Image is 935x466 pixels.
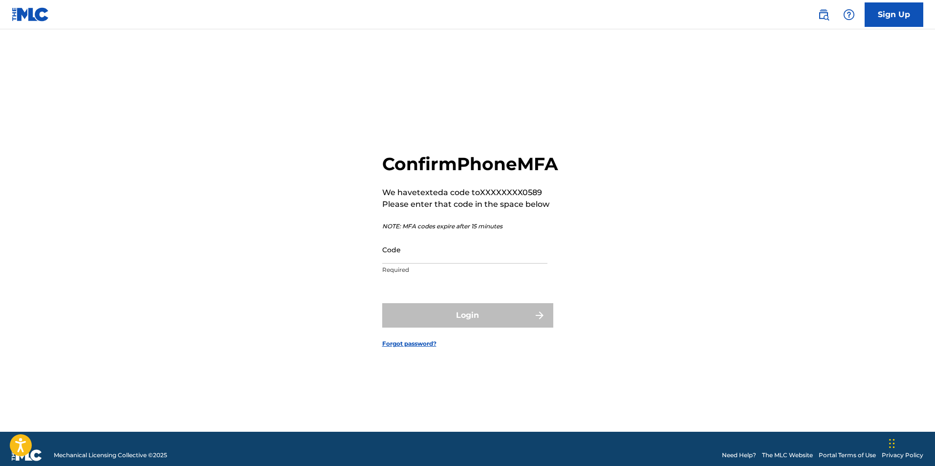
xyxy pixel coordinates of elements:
[382,266,547,274] p: Required
[382,339,436,348] a: Forgot password?
[814,5,833,24] a: Public Search
[12,449,42,461] img: logo
[886,419,935,466] iframe: Chat Widget
[882,451,923,460] a: Privacy Policy
[382,199,558,210] p: Please enter that code in the space below
[839,5,859,24] div: Help
[889,429,895,458] div: Drag
[382,222,558,231] p: NOTE: MFA codes expire after 15 minutes
[865,2,923,27] a: Sign Up
[722,451,756,460] a: Need Help?
[819,451,876,460] a: Portal Terms of Use
[382,153,558,175] h2: Confirm Phone MFA
[818,9,829,21] img: search
[382,187,558,199] p: We have texted a code to XXXXXXXX0589
[762,451,813,460] a: The MLC Website
[843,9,855,21] img: help
[54,451,167,460] span: Mechanical Licensing Collective © 2025
[12,7,49,22] img: MLC Logo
